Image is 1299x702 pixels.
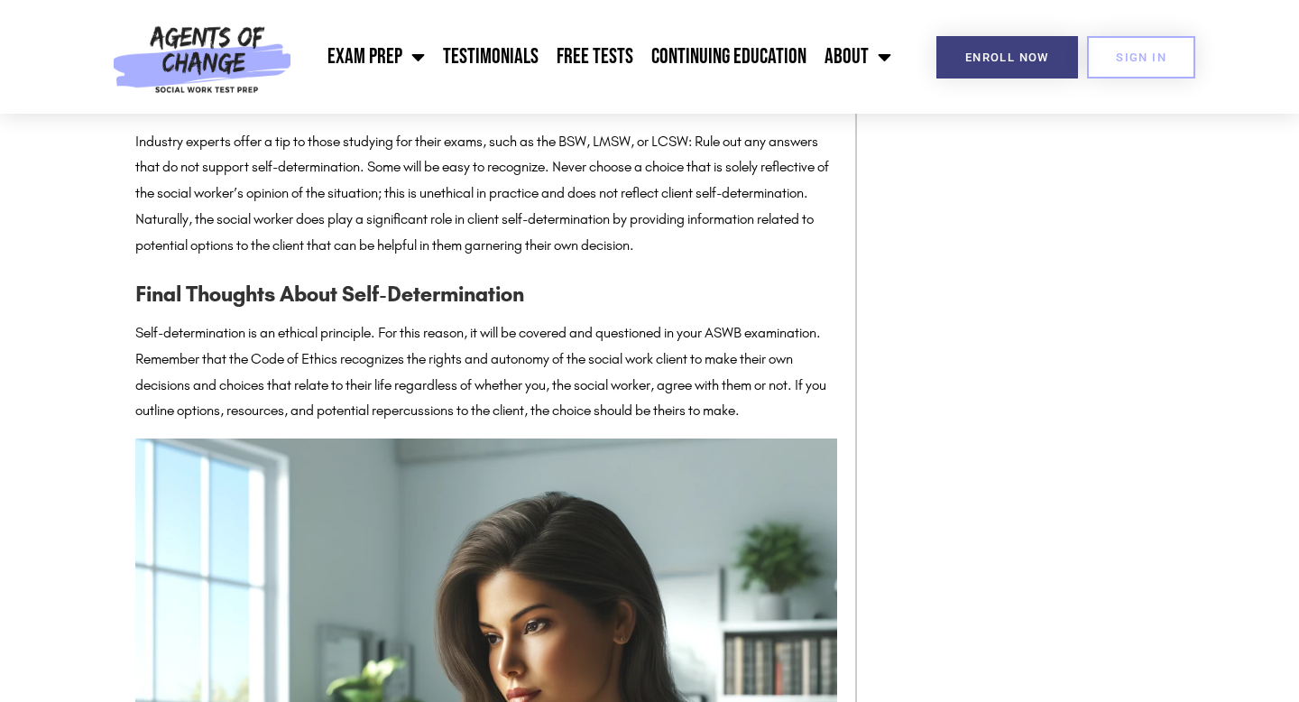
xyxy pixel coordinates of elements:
[434,34,548,79] a: Testimonials
[936,36,1078,79] a: Enroll Now
[135,320,837,424] p: Self-determination is an ethical principle. For this reason, it will be covered and questioned in...
[1116,51,1166,63] span: SIGN IN
[318,34,434,79] a: Exam Prep
[965,51,1049,63] span: Enroll Now
[135,282,524,307] strong: Final Thoughts About Self-Determination
[815,34,900,79] a: About
[1087,36,1195,79] a: SIGN IN
[642,34,815,79] a: Continuing Education
[135,129,837,259] p: Industry experts offer a tip to those studying for their exams, such as the BSW, LMSW, or LCSW: R...
[300,34,901,79] nav: Menu
[548,34,642,79] a: Free Tests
